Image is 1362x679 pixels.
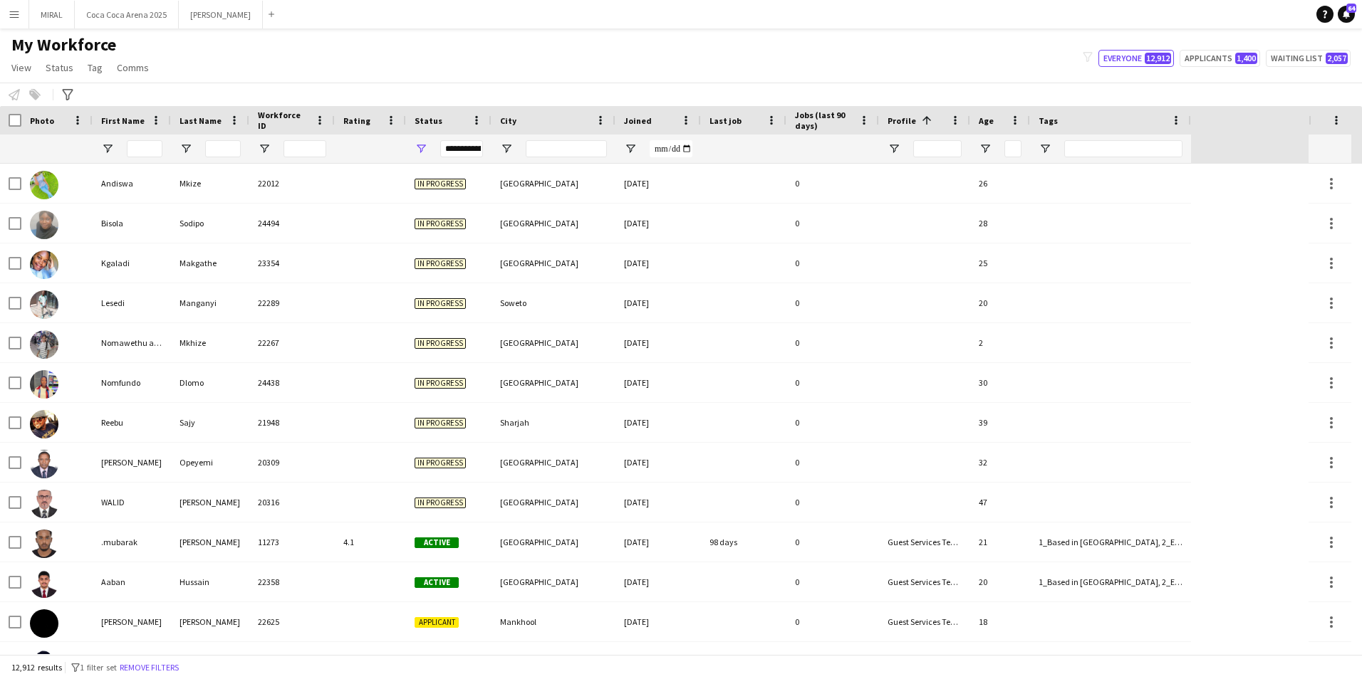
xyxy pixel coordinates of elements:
[970,562,1030,601] div: 20
[171,403,249,442] div: Sajy
[615,483,701,522] div: [DATE]
[93,562,171,601] div: Aaban
[786,243,879,283] div: 0
[786,204,879,243] div: 0
[29,1,75,28] button: MIRAL
[615,204,701,243] div: [DATE]
[492,164,615,203] div: [GEOGRAPHIC_DATA]
[415,258,466,269] span: In progress
[709,115,742,126] span: Last job
[171,243,249,283] div: Makgathe
[1266,50,1351,67] button: Waiting list2,057
[111,58,155,77] a: Comms
[786,323,879,362] div: 0
[180,142,192,155] button: Open Filter Menu
[1326,53,1348,64] span: 2,057
[30,649,58,678] img: Aadhish Sreejith
[795,110,853,131] span: Jobs (last 90 days)
[249,363,335,402] div: 24438
[526,140,607,157] input: City Filter Input
[615,164,701,203] div: [DATE]
[786,164,879,203] div: 0
[30,330,58,359] img: Nomawethu angel Mkhize
[786,283,879,322] div: 0
[1039,115,1058,126] span: Tags
[615,522,701,562] div: [DATE]
[415,418,466,428] span: In progress
[88,61,103,74] span: Tag
[492,602,615,641] div: Mankhool
[1030,562,1191,601] div: 1_Based in [GEOGRAPHIC_DATA], 2_English Level = 2/3 Good
[30,290,58,319] img: Lesedi Manganyi
[1030,522,1191,562] div: 1_Based in [GEOGRAPHIC_DATA], 2_English Level = 3/3 Excellent, 4_EA Active, [GEOGRAPHIC_DATA]
[93,602,171,641] div: [PERSON_NAME]
[30,370,58,399] img: Nomfundo Dlomo
[615,403,701,442] div: [DATE]
[615,283,701,322] div: [DATE]
[335,522,406,562] div: 4.1
[11,34,116,56] span: My Workforce
[249,602,335,641] div: 22625
[415,179,466,189] span: In progress
[30,569,58,598] img: Aaban Hussain
[492,243,615,283] div: [GEOGRAPHIC_DATA]
[979,142,992,155] button: Open Filter Menu
[701,522,786,562] div: 98 days
[93,243,171,283] div: Kgaladi
[492,443,615,482] div: [GEOGRAPHIC_DATA]
[888,142,900,155] button: Open Filter Menu
[171,164,249,203] div: Mkize
[879,522,970,562] div: Guest Services Team
[75,1,179,28] button: Coca Coca Arena 2025
[93,363,171,402] div: Nomfundo
[117,61,149,74] span: Comms
[970,164,1030,203] div: 26
[171,522,249,562] div: [PERSON_NAME]
[415,219,466,229] span: In progress
[415,577,459,588] span: Active
[11,61,31,74] span: View
[180,115,222,126] span: Last Name
[171,562,249,601] div: Hussain
[970,522,1030,562] div: 21
[249,243,335,283] div: 23354
[879,562,970,601] div: Guest Services Team
[970,204,1030,243] div: 28
[492,204,615,243] div: [GEOGRAPHIC_DATA]
[415,298,466,309] span: In progress
[30,609,58,638] img: Aabid Anas
[615,602,701,641] div: [DATE]
[492,323,615,362] div: [GEOGRAPHIC_DATA]
[101,142,114,155] button: Open Filter Menu
[786,443,879,482] div: 0
[1145,53,1171,64] span: 12,912
[650,140,692,157] input: Joined Filter Input
[82,58,108,77] a: Tag
[93,323,171,362] div: Nomawethu angel
[46,61,73,74] span: Status
[93,204,171,243] div: Bisola
[343,115,370,126] span: Rating
[492,363,615,402] div: [GEOGRAPHIC_DATA]
[615,562,701,601] div: [DATE]
[500,115,516,126] span: City
[30,450,58,478] img: Sadare Opeyemi
[786,363,879,402] div: 0
[492,562,615,601] div: [GEOGRAPHIC_DATA]
[970,243,1030,283] div: 25
[93,443,171,482] div: [PERSON_NAME]
[249,323,335,362] div: 22267
[171,443,249,482] div: Opeyemi
[970,483,1030,522] div: 47
[171,602,249,641] div: [PERSON_NAME]
[258,142,271,155] button: Open Filter Menu
[179,1,263,28] button: [PERSON_NAME]
[249,483,335,522] div: 20316
[171,283,249,322] div: Manganyi
[93,403,171,442] div: Reebu
[171,363,249,402] div: Dlomo
[59,86,76,103] app-action-btn: Advanced filters
[1098,50,1174,67] button: Everyone12,912
[492,483,615,522] div: [GEOGRAPHIC_DATA]
[93,164,171,203] div: Andiswa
